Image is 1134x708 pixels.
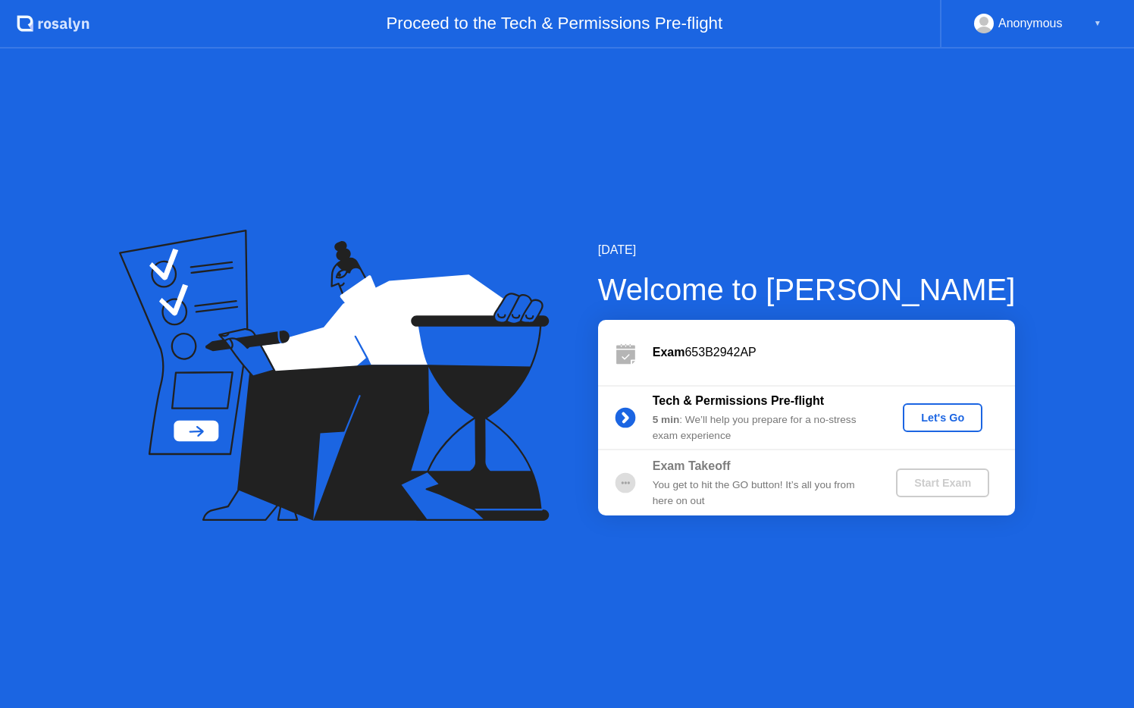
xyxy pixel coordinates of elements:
div: Welcome to [PERSON_NAME] [598,267,1016,312]
b: Tech & Permissions Pre-flight [653,394,824,407]
div: Let's Go [909,412,976,424]
button: Start Exam [896,468,989,497]
div: : We’ll help you prepare for a no-stress exam experience [653,412,871,443]
button: Let's Go [903,403,982,432]
b: 5 min [653,414,680,425]
div: [DATE] [598,241,1016,259]
div: Anonymous [998,14,1063,33]
b: Exam [653,346,685,359]
div: ▼ [1094,14,1101,33]
div: You get to hit the GO button! It’s all you from here on out [653,478,871,509]
div: Start Exam [902,477,983,489]
div: 653B2942AP [653,343,1015,362]
b: Exam Takeoff [653,459,731,472]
